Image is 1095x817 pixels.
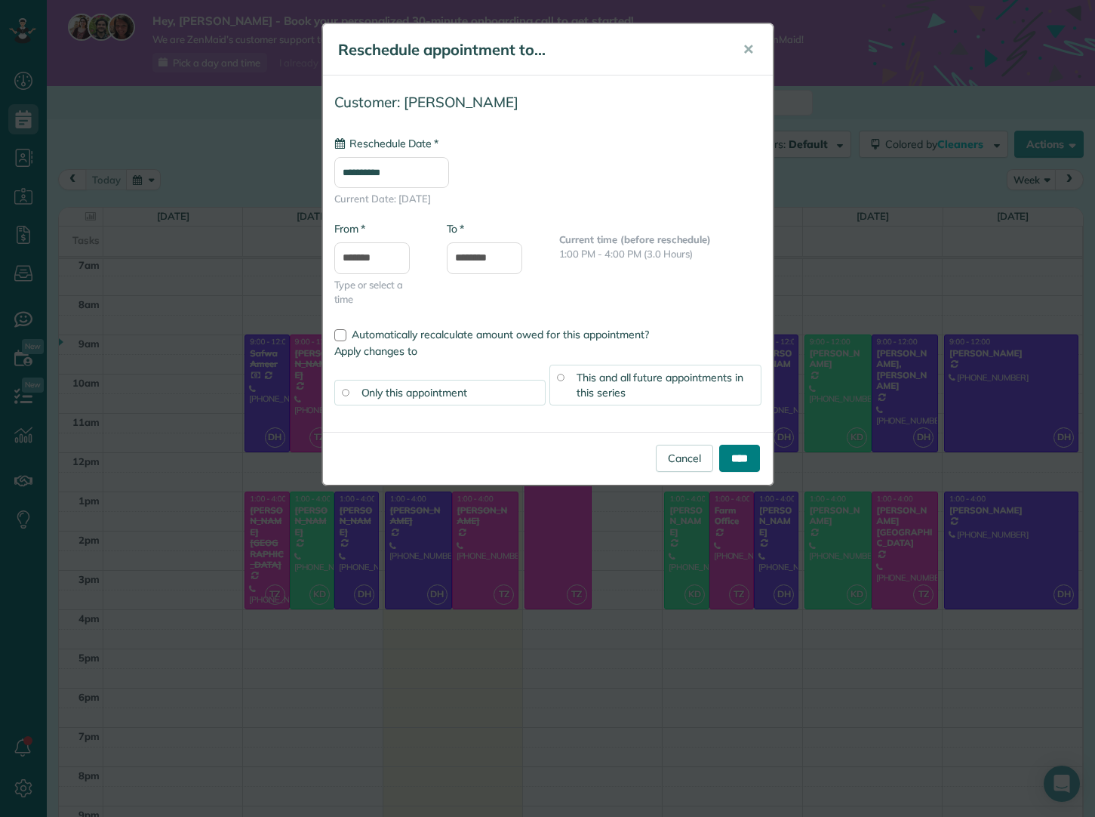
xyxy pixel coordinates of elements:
[334,221,365,236] label: From
[559,233,712,245] b: Current time (before reschedule)
[334,136,438,151] label: Reschedule Date
[334,278,424,307] span: Type or select a time
[334,94,761,110] h4: Customer: [PERSON_NAME]
[559,247,761,261] p: 1:00 PM - 4:00 PM (3.0 Hours)
[447,221,464,236] label: To
[342,389,349,396] input: Only this appointment
[656,445,713,472] a: Cancel
[334,344,761,359] label: Apply changes to
[557,374,564,381] input: This and all future appointments in this series
[352,328,649,341] span: Automatically recalculate amount owed for this appointment?
[334,192,761,206] span: Current Date: [DATE]
[338,39,721,60] h5: Reschedule appointment to...
[577,371,743,399] span: This and all future appointments in this series
[361,386,467,399] span: Only this appointment
[743,41,754,58] span: ✕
